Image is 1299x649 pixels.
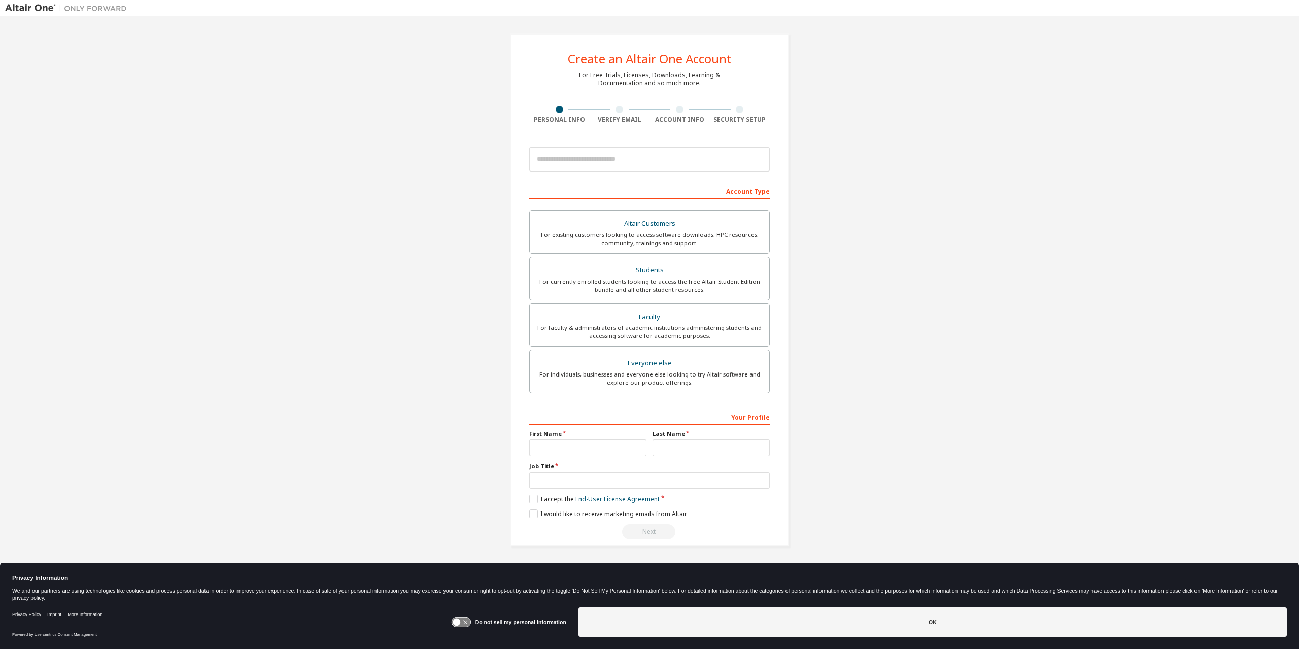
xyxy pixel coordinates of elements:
[529,430,646,438] label: First Name
[529,524,770,539] div: Read and acccept EULA to continue
[536,324,763,340] div: For faculty & administrators of academic institutions administering students and accessing softwa...
[529,183,770,199] div: Account Type
[536,370,763,387] div: For individuals, businesses and everyone else looking to try Altair software and explore our prod...
[536,278,763,294] div: For currently enrolled students looking to access the free Altair Student Edition bundle and all ...
[529,462,770,470] label: Job Title
[536,231,763,247] div: For existing customers looking to access software downloads, HPC resources, community, trainings ...
[529,495,660,503] label: I accept the
[536,263,763,278] div: Students
[649,116,710,124] div: Account Info
[536,217,763,231] div: Altair Customers
[536,310,763,324] div: Faculty
[529,509,687,518] label: I would like to receive marketing emails from Altair
[590,116,650,124] div: Verify Email
[529,408,770,425] div: Your Profile
[529,116,590,124] div: Personal Info
[5,3,132,13] img: Altair One
[579,71,720,87] div: For Free Trials, Licenses, Downloads, Learning & Documentation and so much more.
[710,116,770,124] div: Security Setup
[653,430,770,438] label: Last Name
[575,495,660,503] a: End-User License Agreement
[536,356,763,370] div: Everyone else
[568,53,732,65] div: Create an Altair One Account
